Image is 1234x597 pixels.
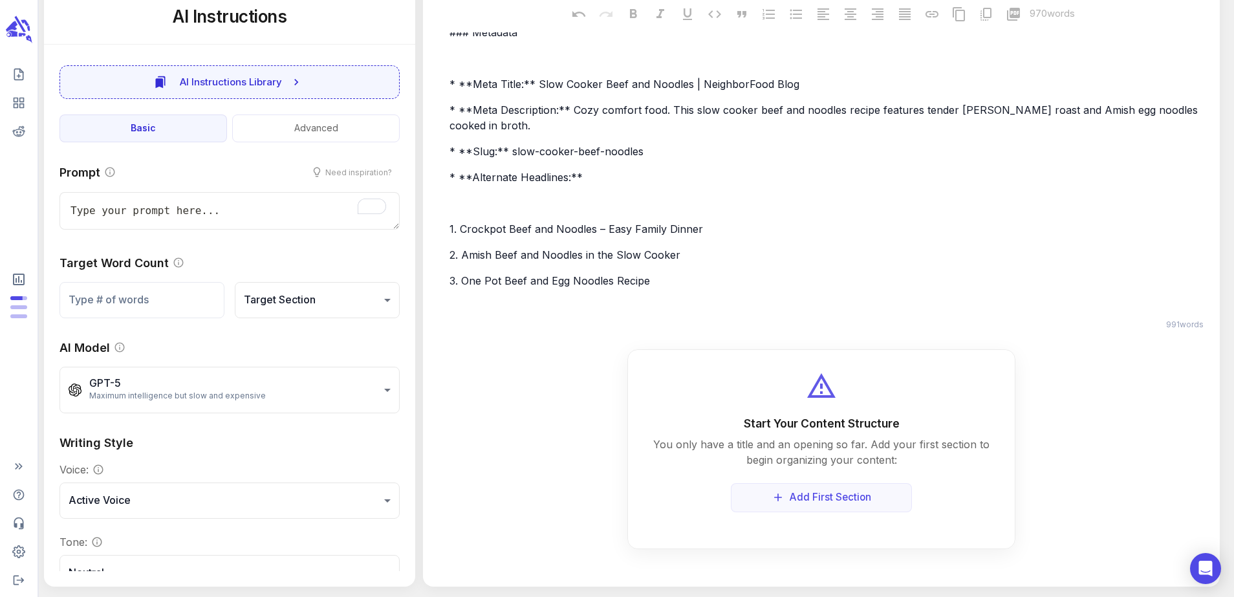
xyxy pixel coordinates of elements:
[60,163,100,180] p: Prompt
[790,490,871,505] span: Add First Section
[5,483,32,506] span: Help Center
[60,366,400,413] div: GPT-5Maximum intelligence but slow and expensive
[449,103,1201,132] span: * **Meta Description:** Cozy comfort food. This slow cooker beef and noodles recipe features tend...
[60,482,400,518] div: Active Voice
[1166,319,1204,331] div: 991 words
[10,305,27,309] span: Output Tokens: 0 of 400,000 monthly tokens used. These limits are based on the last model you use...
[449,171,583,184] span: * **Alternate Headlines:**
[449,223,703,235] span: 1. Crockpot Beef and Noodles – Easy Family Dinner
[60,281,224,318] input: Type # of words
[60,114,227,142] button: Basic
[60,191,400,229] textarea: To enrich screen reader interactions, please activate Accessibility in Grammarly extension settings
[5,91,32,114] span: View your content dashboard
[649,416,994,431] h5: Start Your Content Structure
[5,512,32,535] span: Contact Support
[89,389,266,402] span: Maximum intelligence but slow and expensive
[449,145,644,158] span: * **Slug:** slow-cooker-beef-noodles
[60,65,400,98] button: AI Instructions Library
[5,540,32,563] span: Adjust your account settings
[60,338,110,356] p: AI Model
[60,554,400,591] div: Neutral
[235,281,400,318] div: Target Section
[5,266,32,292] span: View Subscription & Usage
[649,437,994,468] p: You only have a title and an opening so far. Add your first section to begin organizing your cont...
[60,254,169,271] p: Target Word Count
[449,274,650,287] span: 3. One Pot Beef and Egg Noodles Recipe
[60,433,133,451] p: Writing Style
[5,455,32,478] span: Expand Sidebar
[104,166,116,178] svg: Provide instructions to the AI on how to write the target section. The more specific the prompt, ...
[180,73,282,90] span: AI Instructions Library
[10,296,27,300] span: Posts: 18 of 25 monthly posts used
[449,78,799,91] span: * **Meta Title:** Slow Cooker Beef and Noodles | NeighborFood Blog
[5,120,32,143] span: View your Reddit Intelligence add-on dashboard
[449,248,680,261] span: 2. Amish Beef and Noodles in the Slow Cooker
[232,114,400,142] button: Advanced
[5,63,32,86] span: Create new content
[60,5,400,28] h5: AI Instructions
[305,162,400,181] button: Need inspiration?
[449,26,517,39] span: ### Metadata
[60,534,87,549] p: Tone:
[60,461,89,477] p: Voice:
[1190,553,1221,584] div: Open Intercom Messenger
[5,569,32,592] span: Logout
[89,377,266,389] p: GPT-5
[10,314,27,318] span: Input Tokens: 0 of 2,000,000 monthly tokens used. These limits are based on the last model you us...
[92,463,104,475] svg: Select the predominent voice of the generated content. Active voice is more direct and engaging. ...
[1030,6,1075,21] p: 970 words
